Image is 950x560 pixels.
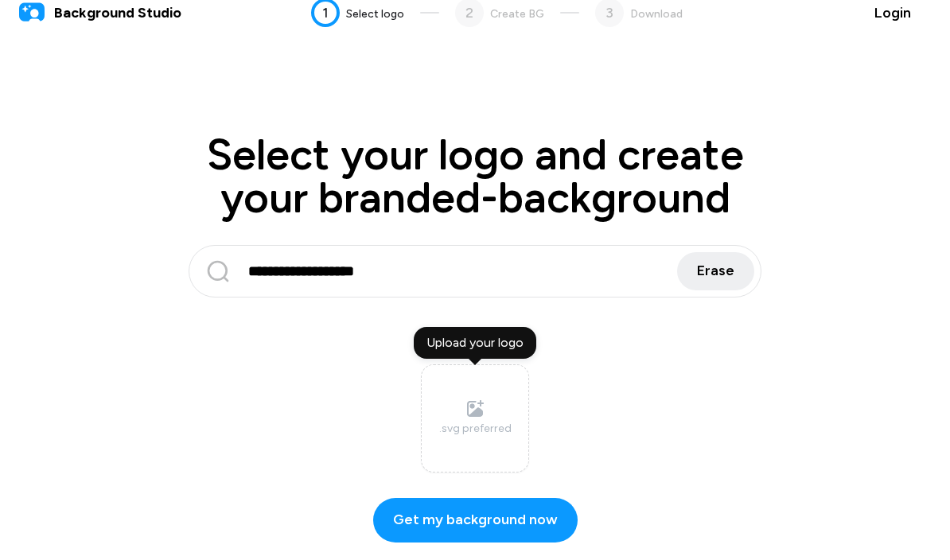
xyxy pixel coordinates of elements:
[630,7,683,20] span: Download
[874,2,911,24] span: Login
[605,2,613,24] span: 3
[322,2,329,24] span: 1
[414,327,536,359] div: Upload your logo
[490,7,544,20] span: Create BG
[465,2,473,24] span: 2
[677,252,754,290] button: Erase
[117,134,833,220] h1: Select your logo and create your branded-background
[439,420,512,437] div: .svg preferred
[393,509,558,531] span: Get my background now
[54,2,181,24] span: Background Studio
[697,260,734,282] span: Erase
[346,7,404,20] span: Select logo
[373,498,578,542] button: Get my background now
